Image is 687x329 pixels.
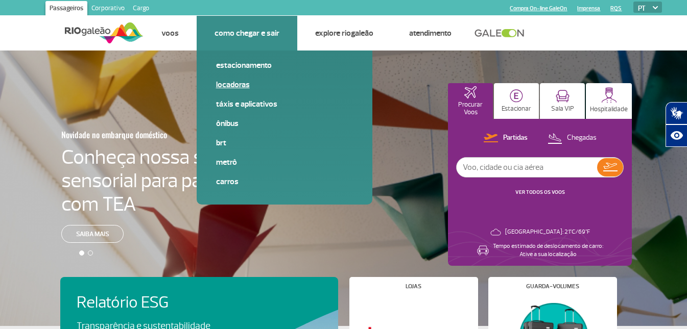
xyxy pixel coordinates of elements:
a: Estacionamento [216,60,353,71]
a: Saiba mais [61,225,124,243]
a: Cargo [129,1,153,17]
button: VER TODOS OS VOOS [512,188,568,196]
h4: Relatório ESG [77,293,239,312]
button: Sala VIP [540,83,585,119]
p: Tempo estimado de deslocamento de carro: Ative a sua localização [493,242,603,259]
p: Sala VIP [551,105,574,113]
p: Estacionar [502,105,531,113]
a: Imprensa [577,5,600,12]
a: Metrô [216,157,353,168]
a: Explore RIOgaleão [315,28,373,38]
p: Chegadas [567,133,597,143]
button: Chegadas [544,132,600,145]
a: Locadoras [216,79,353,90]
button: Estacionar [494,83,539,119]
input: Voo, cidade ou cia aérea [457,158,597,177]
button: Partidas [481,132,531,145]
a: Como chegar e sair [215,28,279,38]
a: Carros [216,176,353,187]
img: hospitality.svg [601,87,617,103]
a: Compra On-line GaleOn [510,5,567,12]
p: Hospitalidade [590,106,628,113]
h4: Conheça nossa sala sensorial para passageiros com TEA [61,145,282,216]
a: Corporativo [87,1,129,17]
img: airplaneHomeActive.svg [464,86,477,98]
button: Hospitalidade [586,83,632,119]
p: Partidas [503,133,528,143]
button: Procurar Voos [448,83,493,119]
p: Procurar Voos [453,101,488,116]
a: Passageiros [45,1,87,17]
img: vipRoom.svg [556,90,570,103]
a: BRT [216,137,353,148]
a: Táxis e aplicativos [216,98,353,110]
h3: Novidade no embarque doméstico [61,124,232,145]
h4: Guarda-volumes [526,284,579,289]
h4: Lojas [406,284,421,289]
p: [GEOGRAPHIC_DATA]: 21°C/69°F [505,228,590,236]
button: Abrir recursos assistivos. [666,124,687,147]
div: Plugin de acessibilidade da Hand Talk. [666,102,687,147]
a: Voos [161,28,179,38]
a: Ônibus [216,118,353,129]
a: Atendimento [409,28,452,38]
a: VER TODOS OS VOOS [515,189,565,195]
button: Abrir tradutor de língua de sinais. [666,102,687,124]
a: RQS [610,5,622,12]
img: carParkingHome.svg [510,89,523,103]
